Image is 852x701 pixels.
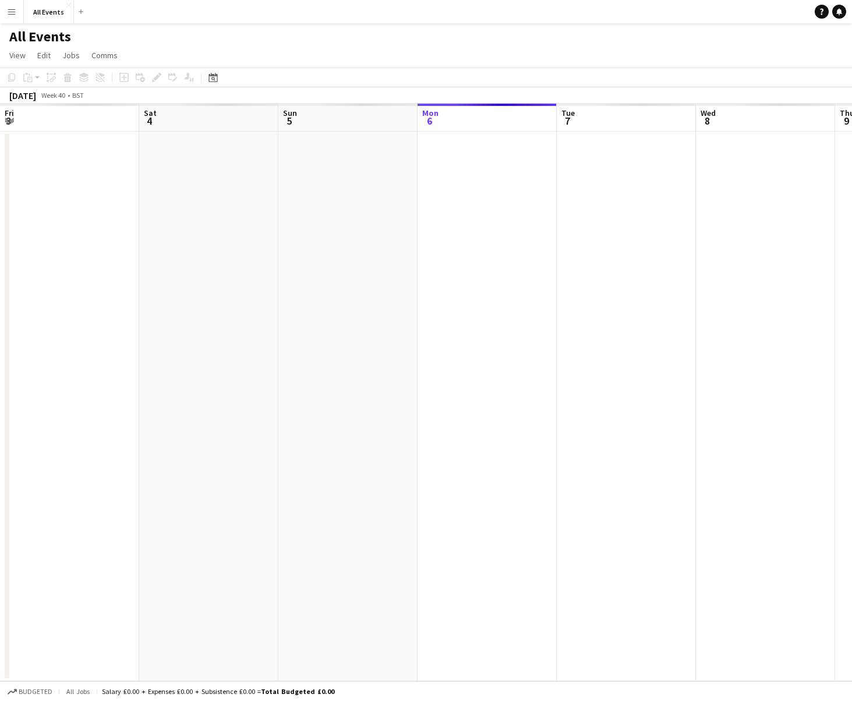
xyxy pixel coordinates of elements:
[58,48,84,63] a: Jobs
[560,114,575,128] span: 7
[72,91,84,100] div: BST
[87,48,122,63] a: Comms
[422,108,439,118] span: Mon
[261,687,334,696] span: Total Budgeted £0.00
[142,114,157,128] span: 4
[701,108,716,118] span: Wed
[62,50,80,61] span: Jobs
[144,108,157,118] span: Sat
[64,687,92,696] span: All jobs
[91,50,118,61] span: Comms
[9,90,36,101] div: [DATE]
[5,108,14,118] span: Fri
[699,114,716,128] span: 8
[9,28,71,45] h1: All Events
[5,48,30,63] a: View
[420,114,439,128] span: 6
[19,688,52,696] span: Budgeted
[24,1,74,23] button: All Events
[561,108,575,118] span: Tue
[37,50,51,61] span: Edit
[3,114,14,128] span: 3
[283,108,297,118] span: Sun
[9,50,26,61] span: View
[33,48,55,63] a: Edit
[102,687,334,696] div: Salary £0.00 + Expenses £0.00 + Subsistence £0.00 =
[38,91,68,100] span: Week 40
[6,685,54,698] button: Budgeted
[281,114,297,128] span: 5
